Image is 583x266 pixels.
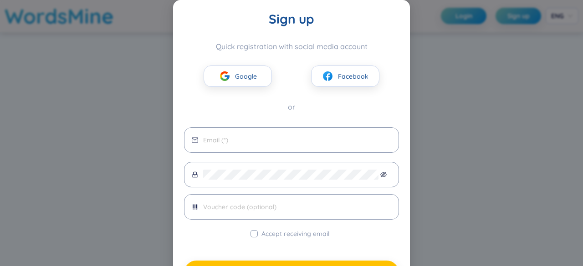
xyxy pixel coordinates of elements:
[322,70,333,82] img: facebook
[258,229,333,239] span: Accept receiving email
[184,101,399,113] div: or
[235,71,257,81] span: Google
[204,65,272,87] button: googleGoogle
[311,65,379,87] button: facebookFacebook
[192,171,198,178] span: lock
[184,11,399,27] div: Sign up
[219,70,230,82] img: google
[203,135,391,145] input: Email (*)
[184,42,399,51] div: Quick registration with social media account
[203,202,391,212] input: Voucher code (optional)
[338,71,368,81] span: Facebook
[380,171,387,178] span: eye-invisible
[192,137,198,143] span: mail
[192,204,198,210] span: barcode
